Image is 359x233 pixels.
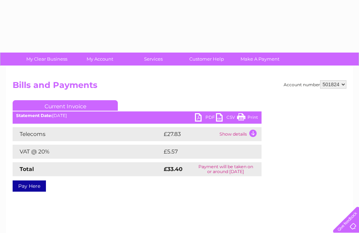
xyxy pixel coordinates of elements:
td: £5.57 [162,145,245,159]
td: Payment will be taken on or around [DATE] [190,162,262,176]
a: Make A Payment [231,53,289,66]
td: VAT @ 20% [13,145,162,159]
a: My Clear Business [18,53,76,66]
a: Current Invoice [13,100,118,111]
a: CSV [216,113,237,123]
a: Customer Help [178,53,236,66]
a: PDF [195,113,216,123]
a: Print [237,113,258,123]
td: £27.83 [162,127,218,141]
a: Pay Here [13,180,46,192]
strong: Total [20,166,34,172]
div: [DATE] [13,113,262,118]
strong: £33.40 [164,166,183,172]
b: Statement Date: [16,113,52,118]
h2: Bills and Payments [13,80,346,94]
a: My Account [71,53,129,66]
td: Telecoms [13,127,162,141]
td: Show details [218,127,262,141]
a: Services [124,53,182,66]
div: Account number [284,80,346,89]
